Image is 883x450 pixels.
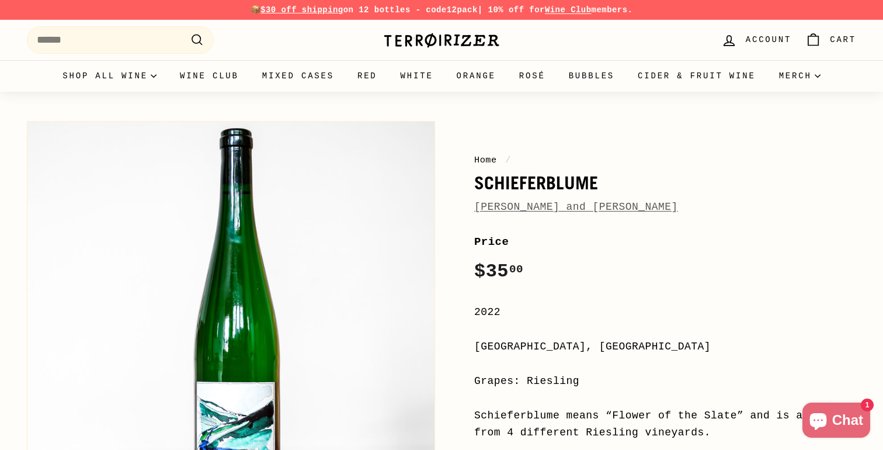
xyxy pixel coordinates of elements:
a: Wine Club [168,60,251,92]
div: [GEOGRAPHIC_DATA], [GEOGRAPHIC_DATA] [474,338,856,355]
h1: Schieferblume [474,173,856,193]
a: Rosé [507,60,557,92]
a: Wine Club [545,5,592,15]
a: Bubbles [557,60,626,92]
div: Primary [4,60,879,92]
p: 📦 on 12 bottles - code | 10% off for members. [27,4,856,16]
span: Cart [830,33,856,46]
strong: 12pack [447,5,478,15]
a: Cider & Fruit Wine [626,60,767,92]
summary: Merch [767,60,832,92]
span: / [502,155,514,165]
a: Mixed Cases [251,60,346,92]
a: Home [474,155,497,165]
a: Red [346,60,389,92]
nav: breadcrumbs [474,153,856,167]
span: Account [746,33,791,46]
a: Account [714,23,798,57]
inbox-online-store-chat: Shopify online store chat [799,403,874,441]
a: Orange [445,60,507,92]
div: 2022 [474,304,856,321]
span: $35 [474,261,523,282]
div: Schieferblume means “Flower of the Slate” and is a blend from 4 different Riesling vineyards. [474,407,856,441]
span: $30 off shipping [260,5,343,15]
a: Cart [798,23,863,57]
label: Price [474,233,856,251]
a: [PERSON_NAME] and [PERSON_NAME] [474,201,678,213]
a: White [389,60,445,92]
sup: 00 [509,263,523,276]
summary: Shop all wine [51,60,168,92]
div: Grapes: Riesling [474,373,856,390]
